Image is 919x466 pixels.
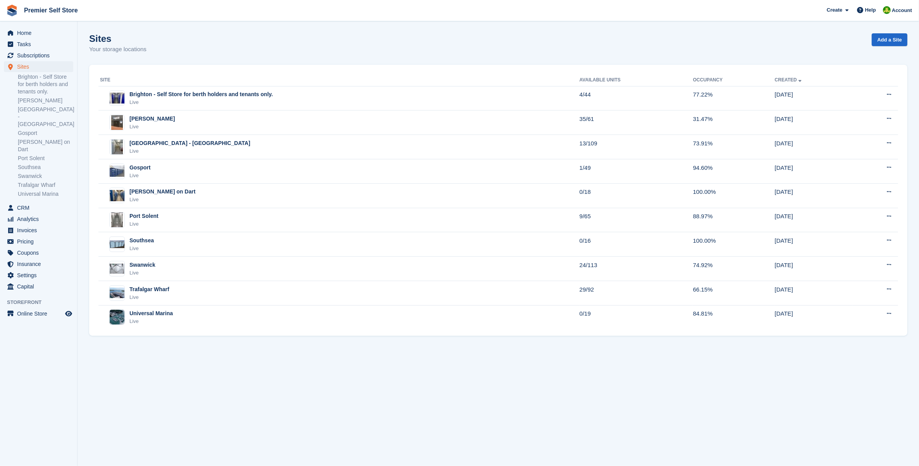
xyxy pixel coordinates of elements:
[693,305,775,329] td: 84.81%
[21,4,81,17] a: Premier Self Store
[18,173,73,180] a: Swanwick
[693,208,775,232] td: 88.97%
[579,110,693,135] td: 35/61
[4,214,73,224] a: menu
[775,77,803,83] a: Created
[129,318,173,325] div: Live
[18,190,73,198] a: Universal Marina
[693,159,775,184] td: 94.60%
[579,281,693,305] td: 29/92
[110,288,124,298] img: Image of Trafalgar Wharf site
[892,7,912,14] span: Account
[18,181,73,189] a: Trafalgar Wharf
[129,309,173,318] div: Universal Marina
[110,240,124,249] img: Image of Southsea site
[775,159,853,184] td: [DATE]
[775,305,853,329] td: [DATE]
[129,123,175,131] div: Live
[775,135,853,159] td: [DATE]
[17,50,64,61] span: Subscriptions
[17,39,64,50] span: Tasks
[693,110,775,135] td: 31.47%
[110,310,124,324] img: Image of Universal Marina site
[4,247,73,258] a: menu
[129,245,154,252] div: Live
[865,6,876,14] span: Help
[17,259,64,269] span: Insurance
[4,50,73,61] a: menu
[129,285,169,293] div: Trafalgar Wharf
[129,115,175,123] div: [PERSON_NAME]
[129,147,250,155] div: Live
[17,225,64,236] span: Invoices
[693,183,775,208] td: 100.00%
[6,5,18,16] img: stora-icon-8386f47178a22dfd0bd8f6a31ec36ba5ce8667c1dd55bd0f319d3a0aa187defe.svg
[775,208,853,232] td: [DATE]
[18,106,73,128] a: [GEOGRAPHIC_DATA] - [GEOGRAPHIC_DATA]
[18,155,73,162] a: Port Solent
[775,281,853,305] td: [DATE]
[17,270,64,281] span: Settings
[579,159,693,184] td: 1/49
[827,6,842,14] span: Create
[579,305,693,329] td: 0/19
[775,86,853,110] td: [DATE]
[18,164,73,171] a: Southsea
[17,202,64,213] span: CRM
[4,28,73,38] a: menu
[4,281,73,292] a: menu
[18,129,73,137] a: Gosport
[129,172,150,179] div: Live
[4,270,73,281] a: menu
[110,93,124,104] img: Image of Brighton - Self Store for berth holders and tenants only. site
[4,236,73,247] a: menu
[129,188,195,196] div: [PERSON_NAME] on Dart
[579,257,693,281] td: 24/113
[129,98,273,106] div: Live
[17,281,64,292] span: Capital
[4,202,73,213] a: menu
[129,164,150,172] div: Gosport
[4,39,73,50] a: menu
[17,61,64,72] span: Sites
[129,212,159,220] div: Port Solent
[579,232,693,257] td: 0/16
[129,220,159,228] div: Live
[17,247,64,258] span: Coupons
[775,257,853,281] td: [DATE]
[110,264,124,274] img: Image of Swanwick site
[17,236,64,247] span: Pricing
[693,86,775,110] td: 77.22%
[693,135,775,159] td: 73.91%
[579,86,693,110] td: 4/44
[4,225,73,236] a: menu
[111,212,123,228] img: Image of Port Solent site
[111,115,123,130] img: Image of Chichester Marina site
[129,90,273,98] div: Brighton - Self Store for berth holders and tenants only.
[579,208,693,232] td: 9/65
[17,28,64,38] span: Home
[18,73,73,95] a: Brighton - Self Store for berth holders and tenants only.
[18,138,73,153] a: [PERSON_NAME] on Dart
[129,261,155,269] div: Swanwick
[64,309,73,318] a: Preview store
[693,232,775,257] td: 100.00%
[110,190,124,201] img: Image of Noss on Dart site
[7,299,77,306] span: Storefront
[579,183,693,208] td: 0/18
[129,196,195,204] div: Live
[872,33,907,46] a: Add a Site
[129,236,154,245] div: Southsea
[111,139,123,155] img: Image of Eastbourne - Sovereign Harbour site
[98,74,579,86] th: Site
[4,61,73,72] a: menu
[18,97,73,104] a: [PERSON_NAME]
[17,308,64,319] span: Online Store
[883,6,891,14] img: Millie Walcroft
[693,74,775,86] th: Occupancy
[579,135,693,159] td: 13/109
[17,214,64,224] span: Analytics
[775,110,853,135] td: [DATE]
[693,257,775,281] td: 74.92%
[4,308,73,319] a: menu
